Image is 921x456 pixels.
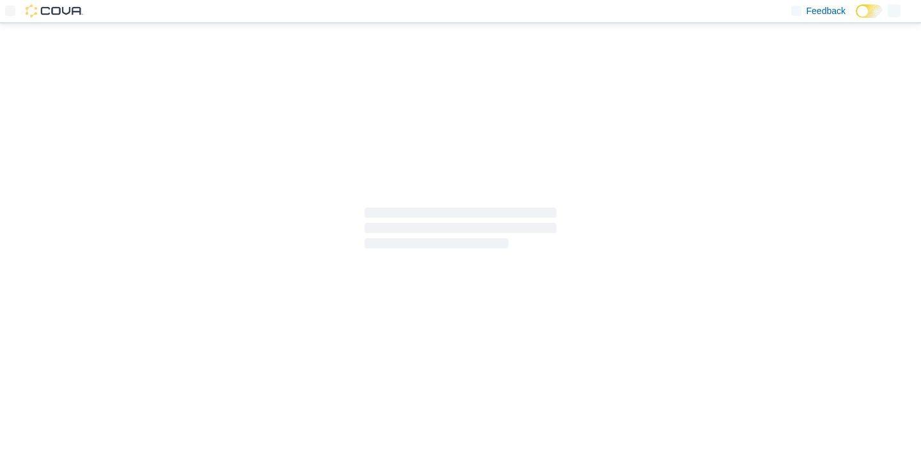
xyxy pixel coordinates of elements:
[856,4,883,18] input: Dark Mode
[807,4,846,17] span: Feedback
[26,4,83,17] img: Cova
[856,18,856,19] span: Dark Mode
[365,210,556,251] span: Loading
